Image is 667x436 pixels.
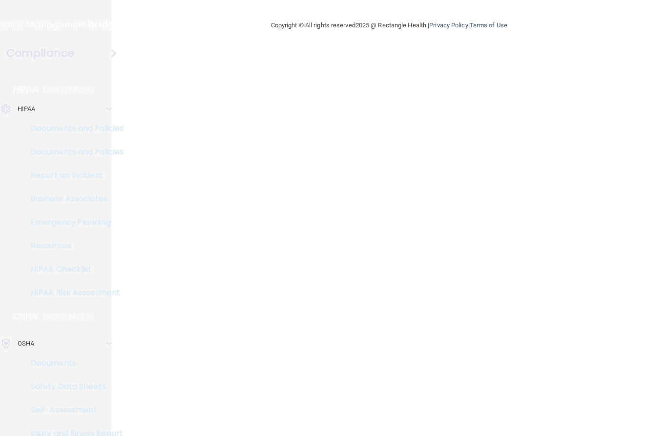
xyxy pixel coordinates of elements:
[42,310,94,322] p: Learn More!
[13,84,38,95] p: HIPAA
[6,241,140,251] p: Resources
[13,310,38,322] p: OSHA
[6,382,140,392] p: Safety Data Sheets
[6,264,140,274] p: HIPAA Checklist
[6,46,74,60] h4: Compliance
[43,84,95,95] p: Learn More!
[6,194,140,204] p: Business Associates
[6,288,140,298] p: HIPAA Risk Assessment
[6,171,140,180] p: Report an Incident
[18,103,36,115] p: HIPAA
[6,405,140,415] p: Self-Assessment
[6,124,140,133] p: Documents and Policies
[6,358,140,368] p: Documents
[6,147,140,157] p: Documents and Policies
[211,10,567,41] div: Copyright © All rights reserved 2025 @ Rectangle Health | |
[470,22,507,29] a: Terms of Use
[429,22,468,29] a: Privacy Policy
[18,338,34,349] p: OSHA
[6,218,140,227] p: Emergency Planning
